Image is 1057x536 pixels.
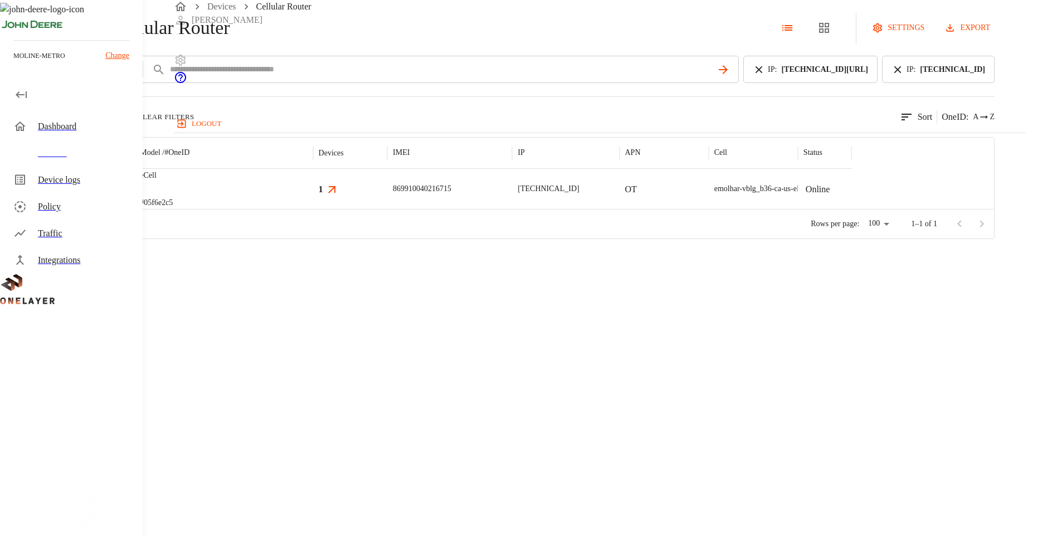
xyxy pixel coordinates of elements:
p: eCell [140,170,173,181]
p: OT [625,183,637,196]
p: #05f6e2c5 [140,197,173,208]
p: Cell [714,147,727,158]
a: logout [174,115,1026,133]
p: Status [803,147,822,158]
p: IMEI [393,147,410,158]
div: 100 [864,216,893,232]
a: onelayer-support [174,76,187,86]
p: Rows per page: [811,218,859,230]
a: Devices [207,2,236,11]
span: emolhar-vblg_b36-ca-us-eNB432539 [714,184,831,193]
div: Devices [319,149,344,158]
p: APN [625,147,641,158]
p: [TECHNICAL_ID] [518,183,579,194]
span: Support Portal [174,76,187,86]
h3: 1 [319,183,323,196]
p: [PERSON_NAME] [192,13,262,27]
p: Online [806,183,830,196]
div: emolhar-vblg_b36-ca-us-eNB432539 #EB211210942::NOKIA::FW2QQD [714,183,946,194]
button: logout [174,115,226,133]
span: # OneID [164,148,189,157]
p: IP [518,147,524,158]
p: Model / [140,147,189,158]
p: 869910040216715 [393,183,451,194]
p: 1–1 of 1 [911,218,937,230]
